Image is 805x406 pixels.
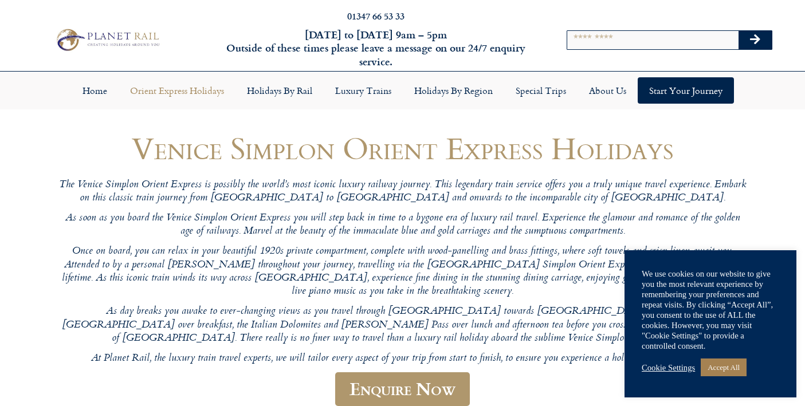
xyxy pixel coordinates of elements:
[59,131,747,165] h1: Venice Simplon Orient Express Holidays
[59,212,747,239] p: As soon as you board the Venice Simplon Orient Express you will step back in time to a bygone era...
[52,26,162,53] img: Planet Rail Train Holidays Logo
[504,77,578,104] a: Special Trips
[59,245,747,298] p: Once on board, you can relax in your beautiful 1920s private compartment, complete with wood-pane...
[642,269,779,351] div: We use cookies on our website to give you the most relevant experience by remembering your prefer...
[578,77,638,104] a: About Us
[59,179,747,206] p: The Venice Simplon Orient Express is possibly the world’s most iconic luxury railway journey. Thi...
[324,77,403,104] a: Luxury Trains
[739,31,772,49] button: Search
[59,352,747,365] p: At Planet Rail, the luxury train travel experts, we will tailor every aspect of your trip from st...
[403,77,504,104] a: Holidays by Region
[71,77,119,104] a: Home
[235,77,324,104] a: Holidays by Rail
[335,372,470,406] a: Enquire Now
[6,77,799,104] nav: Menu
[347,9,405,22] a: 01347 66 53 33
[701,358,747,376] a: Accept All
[218,28,534,68] h6: [DATE] to [DATE] 9am – 5pm Outside of these times please leave a message on our 24/7 enquiry serv...
[642,362,695,373] a: Cookie Settings
[59,305,747,345] p: As day breaks you awake to ever-changing views as you travel through [GEOGRAPHIC_DATA] towards [G...
[638,77,734,104] a: Start your Journey
[119,77,235,104] a: Orient Express Holidays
